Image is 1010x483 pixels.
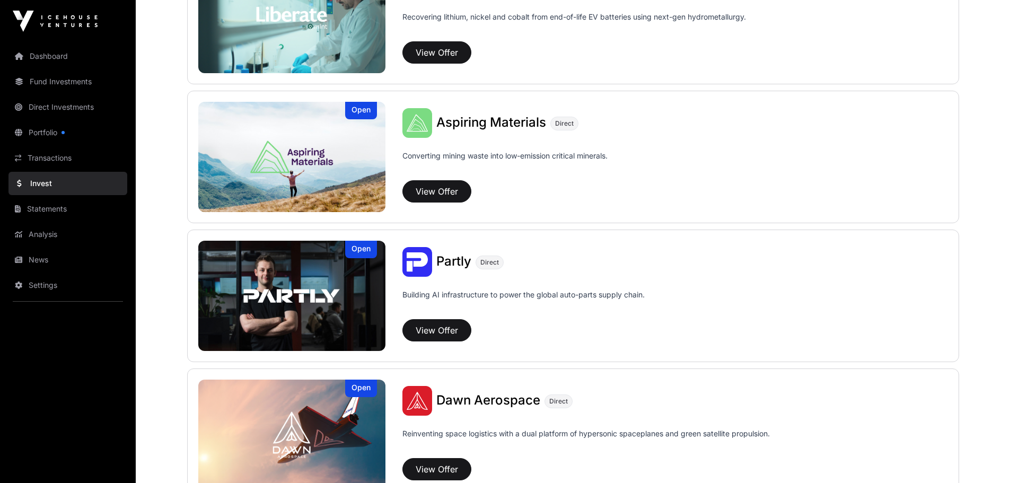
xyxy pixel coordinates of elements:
[8,248,127,271] a: News
[8,121,127,144] a: Portfolio
[402,12,746,37] p: Recovering lithium, nickel and cobalt from end-of-life EV batteries using next-gen hydrometallurgy.
[402,289,645,315] p: Building AI infrastructure to power the global auto-parts supply chain.
[402,319,471,341] button: View Offer
[480,258,499,267] span: Direct
[8,274,127,297] a: Settings
[436,255,471,269] a: Partly
[402,151,608,176] p: Converting mining waste into low-emission critical minerals.
[345,241,377,258] div: Open
[8,223,127,246] a: Analysis
[402,108,432,138] img: Aspiring Materials
[555,119,574,128] span: Direct
[8,95,127,119] a: Direct Investments
[957,432,1010,483] iframe: Chat Widget
[402,180,471,203] button: View Offer
[345,102,377,119] div: Open
[198,102,386,212] a: Aspiring MaterialsOpen
[198,241,386,351] a: PartlyOpen
[436,392,540,408] span: Dawn Aerospace
[8,70,127,93] a: Fund Investments
[8,172,127,195] a: Invest
[8,45,127,68] a: Dashboard
[402,458,471,480] button: View Offer
[402,428,770,454] p: Reinventing space logistics with a dual platform of hypersonic spaceplanes and green satellite pr...
[402,386,432,416] img: Dawn Aerospace
[198,241,386,351] img: Partly
[436,116,546,130] a: Aspiring Materials
[549,397,568,406] span: Direct
[436,115,546,130] span: Aspiring Materials
[198,102,386,212] img: Aspiring Materials
[436,394,540,408] a: Dawn Aerospace
[8,197,127,221] a: Statements
[345,380,377,397] div: Open
[436,253,471,269] span: Partly
[8,146,127,170] a: Transactions
[402,247,432,277] img: Partly
[402,41,471,64] button: View Offer
[13,11,98,32] img: Icehouse Ventures Logo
